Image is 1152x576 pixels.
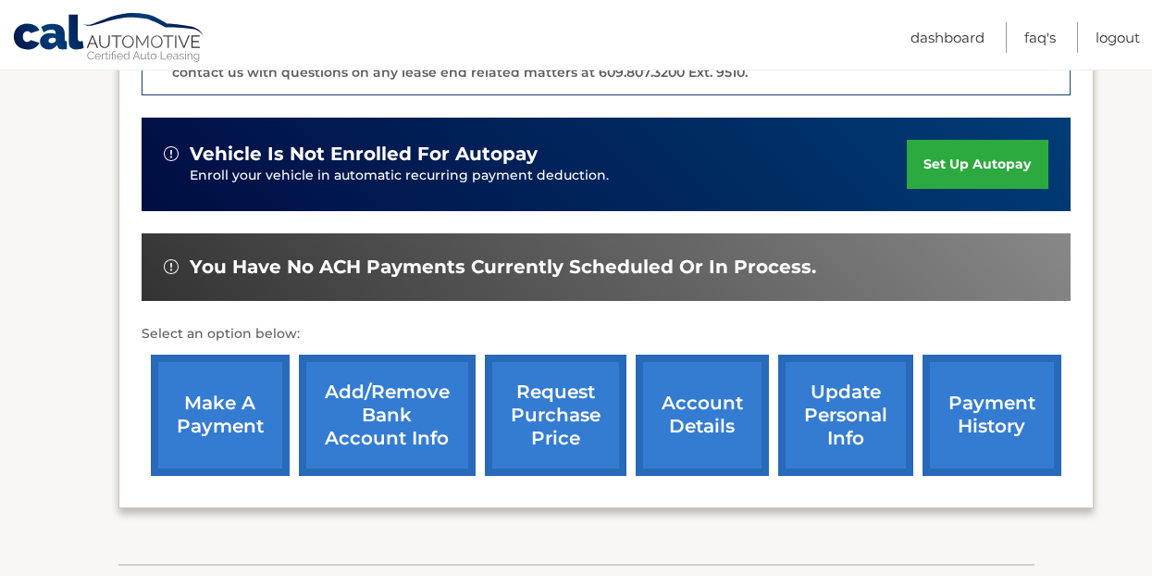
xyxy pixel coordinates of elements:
p: Enroll your vehicle in automatic recurring payment deduction. [190,166,908,186]
a: update personal info [778,355,913,476]
a: Logout [1096,22,1140,53]
img: alert-white.svg [164,259,179,274]
a: Cal Automotive [12,12,206,66]
p: Select an option below: [142,323,1071,345]
a: request purchase price [485,355,626,476]
span: vehicle is not enrolled for autopay [190,143,538,166]
a: make a payment [151,355,290,476]
a: Add/Remove bank account info [299,355,476,476]
a: set up autopay [907,140,1047,189]
a: Dashboard [910,22,985,53]
a: account details [636,355,769,476]
a: payment history [923,355,1061,476]
img: alert-white.svg [164,146,179,161]
span: You have no ACH payments currently scheduled or in process. [190,256,816,279]
a: FAQ's [1024,22,1056,53]
p: The end of your lease is approaching soon. A member of our lease end team will be in touch soon t... [172,19,1059,81]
